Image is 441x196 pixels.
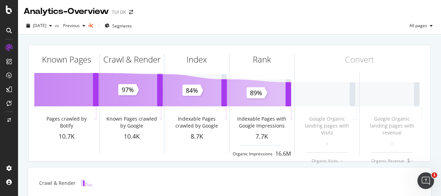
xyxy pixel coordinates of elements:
[112,9,126,16] div: TUI DK
[112,23,132,29] span: Segments
[234,115,289,129] div: Indexable Pages with Google Impressions
[55,23,60,28] span: vs
[432,172,437,178] span: 1
[275,150,291,158] div: 16.6M
[42,54,91,65] div: Known Pages
[104,115,159,129] div: Known Pages crawled by Google
[170,115,224,129] div: Indexable Pages crawled by Google
[24,20,55,31] button: [DATE]
[60,20,88,31] button: Previous
[81,180,92,186] img: block-icon
[102,20,135,31] button: Segments
[24,6,109,17] div: Analytics - Overview
[33,23,46,28] span: 2025 Sep. 12th
[187,54,207,65] div: Index
[253,54,271,65] div: Rank
[34,132,99,141] div: 10.7K
[233,151,273,157] div: Organic Impressions
[407,20,435,31] button: All pages
[230,132,294,141] div: 7.7K
[407,23,427,28] span: All pages
[60,23,80,28] span: Previous
[39,180,76,187] div: Crawl & Render
[100,132,164,141] div: 10.4K
[103,54,161,65] div: Crawl & Render
[129,10,133,15] div: arrow-right-arrow-left
[39,115,94,129] div: Pages crawled by Botify
[417,172,434,189] iframe: Intercom live chat
[164,132,229,141] div: 8.7K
